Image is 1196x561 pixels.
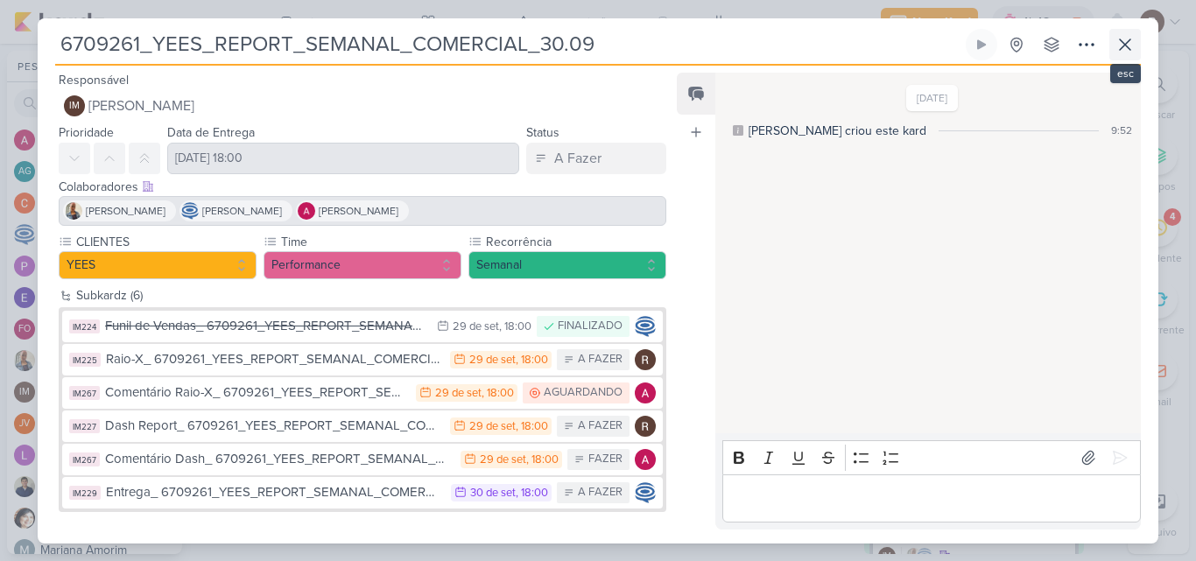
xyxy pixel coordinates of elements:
[105,416,441,436] div: Dash Report_ 6709261_YEES_REPORT_SEMANAL_COMERCIAL_30.09
[578,417,623,435] div: A FAZER
[544,384,623,402] div: AGUARDANDO
[554,148,602,169] div: A Fazer
[59,90,666,122] button: IM [PERSON_NAME]
[59,251,257,279] button: YEES
[749,122,926,140] div: [PERSON_NAME] criou este kard
[558,318,623,335] div: FINALIZADO
[578,351,623,368] div: A FAZER
[59,178,666,196] div: Colaboradores
[55,29,962,60] input: Kard Sem Título
[470,487,516,499] div: 30 de set
[86,203,165,219] span: [PERSON_NAME]
[722,440,1141,474] div: Editor toolbar
[69,419,100,433] div: IM227
[635,416,656,437] img: Rafael Dornelles
[1111,123,1132,138] div: 9:52
[1110,64,1141,83] div: esc
[59,73,129,88] label: Responsável
[105,449,452,469] div: Comentário Dash_ 6709261_YEES_REPORT_SEMANAL_COMERCIAL_30.09
[62,410,663,442] button: IM227 Dash Report_ 6709261_YEES_REPORT_SEMANAL_COMERCIAL_30.09 29 de set , 18:00 A FAZER
[105,382,407,403] div: Comentário Raio-X_ 6709261_YEES_REPORT_SEMANAL_COMERCIAL_30.09
[526,454,559,466] div: , 18:00
[516,487,548,499] div: , 18:00
[526,125,559,140] label: Status
[578,484,623,501] div: A FAZER
[298,202,315,220] img: Alessandra Gomes
[69,386,100,400] div: IM267
[319,203,398,219] span: [PERSON_NAME]
[62,444,663,475] button: IM267 Comentário Dash_ 6709261_YEES_REPORT_SEMANAL_COMERCIAL_30.09 29 de set , 18:00 FAZER
[588,451,623,468] div: FAZER
[65,202,82,220] img: Iara Santos
[74,233,257,251] label: CLIENTES
[722,474,1141,522] div: Editor editing area: main
[202,203,282,219] span: [PERSON_NAME]
[635,449,656,470] img: Alessandra Gomes
[499,321,531,333] div: , 18:00
[62,311,663,342] button: IM224 Funil de Vendas_ 6709261_YEES_REPORT_SEMANAL_COMERCIAL_30.09 29 de set , 18:00 FINALIZADO
[453,321,499,333] div: 29 de set
[181,202,199,220] img: Caroline Traven De Andrade
[516,421,548,432] div: , 18:00
[480,454,526,466] div: 29 de set
[279,233,461,251] label: Time
[69,452,100,466] div: IM267
[62,377,663,409] button: IM267 Comentário Raio-X_ 6709261_YEES_REPORT_SEMANAL_COMERCIAL_30.09 29 de set , 18:00 AGUARDANDO
[635,349,656,370] img: Rafael Dornelles
[62,344,663,375] button: IM225 Raio-X_ 6709261_YEES_REPORT_SEMANAL_COMERCIAL_30.09 29 de set , 18:00 A FAZER
[167,125,255,140] label: Data de Entrega
[635,382,656,403] img: Alessandra Gomes
[105,316,428,336] div: Funil de Vendas_ 6709261_YEES_REPORT_SEMANAL_COMERCIAL_30.09
[106,349,441,369] div: Raio-X_ 6709261_YEES_REPORT_SEMANAL_COMERCIAL_30.09
[167,143,519,174] input: Select a date
[59,125,114,140] label: Prioridade
[468,251,666,279] button: Semanal
[88,95,194,116] span: [PERSON_NAME]
[482,388,514,399] div: , 18:00
[484,233,666,251] label: Recorrência
[69,319,100,333] div: IM224
[76,286,666,305] div: Subkardz (6)
[69,353,101,367] div: IM225
[635,316,656,337] img: Caroline Traven De Andrade
[526,143,666,174] button: A Fazer
[516,354,548,366] div: , 18:00
[64,95,85,116] div: Isabella Machado Guimarães
[469,421,516,432] div: 29 de set
[974,38,988,52] div: Ligar relógio
[469,354,516,366] div: 29 de set
[62,477,663,508] button: IM229 Entrega_ 6709261_YEES_REPORT_SEMANAL_COMERCIAL_30.09 30 de set , 18:00 A FAZER
[69,486,101,500] div: IM229
[635,482,656,503] img: Caroline Traven De Andrade
[264,251,461,279] button: Performance
[435,388,482,399] div: 29 de set
[106,482,442,502] div: Entrega_ 6709261_YEES_REPORT_SEMANAL_COMERCIAL_30.09
[69,102,80,111] p: IM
